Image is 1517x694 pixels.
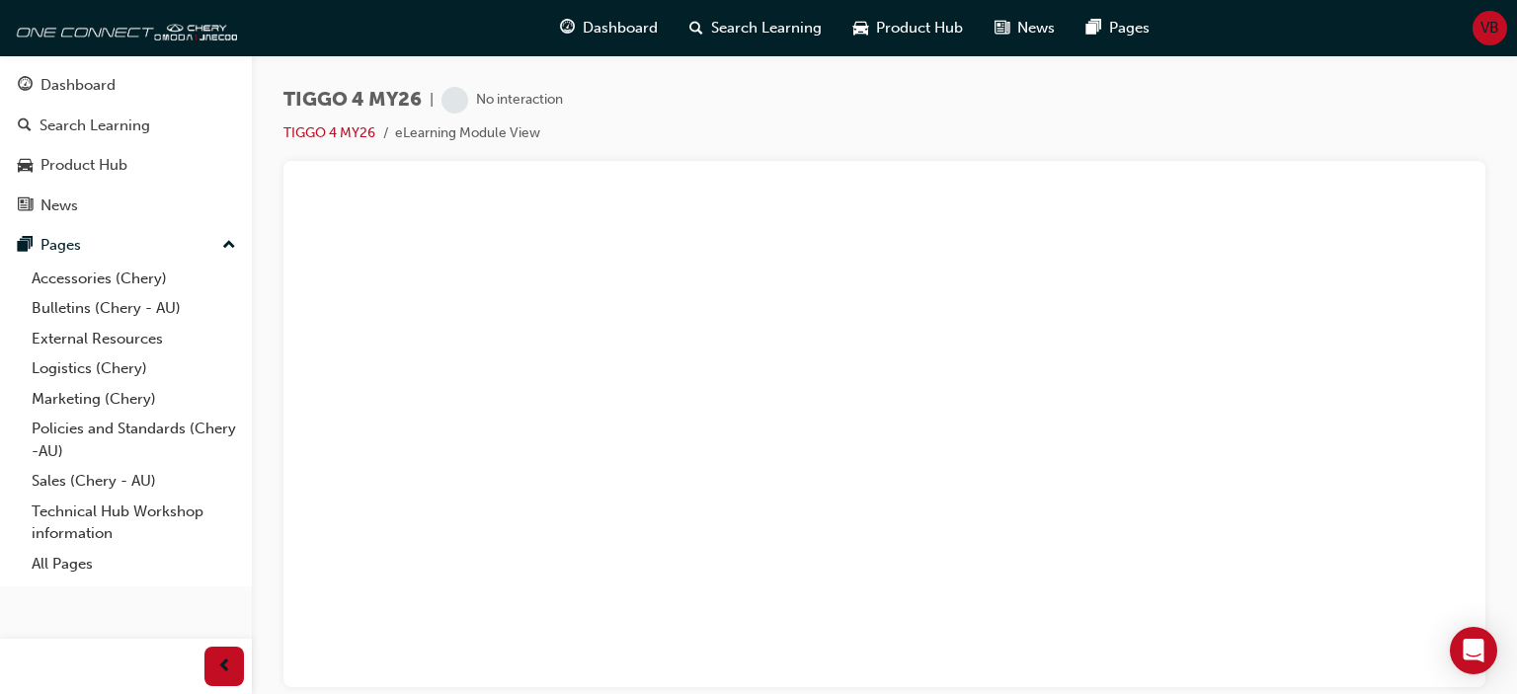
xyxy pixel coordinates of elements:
a: news-iconNews [979,8,1071,48]
a: Marketing (Chery) [24,384,244,415]
a: External Resources [24,324,244,354]
div: Pages [40,234,81,257]
div: Open Intercom Messenger [1450,627,1497,674]
a: Bulletins (Chery - AU) [24,293,244,324]
a: Logistics (Chery) [24,353,244,384]
span: news-icon [18,197,33,215]
a: Policies and Standards (Chery -AU) [24,414,244,466]
a: search-iconSearch Learning [674,8,838,48]
div: Search Learning [40,115,150,137]
a: Sales (Chery - AU) [24,466,244,497]
button: Pages [8,227,244,264]
span: search-icon [689,16,703,40]
span: TIGGO 4 MY26 [283,89,422,112]
div: Dashboard [40,74,116,97]
span: up-icon [222,233,236,259]
span: pages-icon [18,237,33,255]
span: search-icon [18,117,32,135]
span: pages-icon [1086,16,1101,40]
a: Dashboard [8,67,244,104]
span: Pages [1109,17,1150,39]
img: oneconnect [10,8,237,47]
a: Product Hub [8,147,244,184]
span: | [430,89,434,112]
a: Accessories (Chery) [24,264,244,294]
div: No interaction [476,91,563,110]
span: Search Learning [711,17,822,39]
span: guage-icon [560,16,575,40]
div: News [40,194,78,217]
span: car-icon [853,16,868,40]
span: Product Hub [876,17,963,39]
li: eLearning Module View [395,122,540,145]
a: News [8,188,244,224]
span: news-icon [995,16,1009,40]
a: guage-iconDashboard [544,8,674,48]
div: Product Hub [40,154,127,177]
span: learningRecordVerb_NONE-icon [441,87,468,114]
span: guage-icon [18,77,33,95]
a: Search Learning [8,108,244,144]
a: Technical Hub Workshop information [24,497,244,549]
a: TIGGO 4 MY26 [283,124,375,141]
span: car-icon [18,157,33,175]
span: prev-icon [217,655,232,679]
a: All Pages [24,549,244,579]
span: Dashboard [583,17,658,39]
a: car-iconProduct Hub [838,8,979,48]
button: VB [1473,11,1507,45]
span: VB [1480,17,1499,39]
button: DashboardSearch LearningProduct HubNews [8,63,244,227]
a: pages-iconPages [1071,8,1165,48]
span: News [1017,17,1055,39]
